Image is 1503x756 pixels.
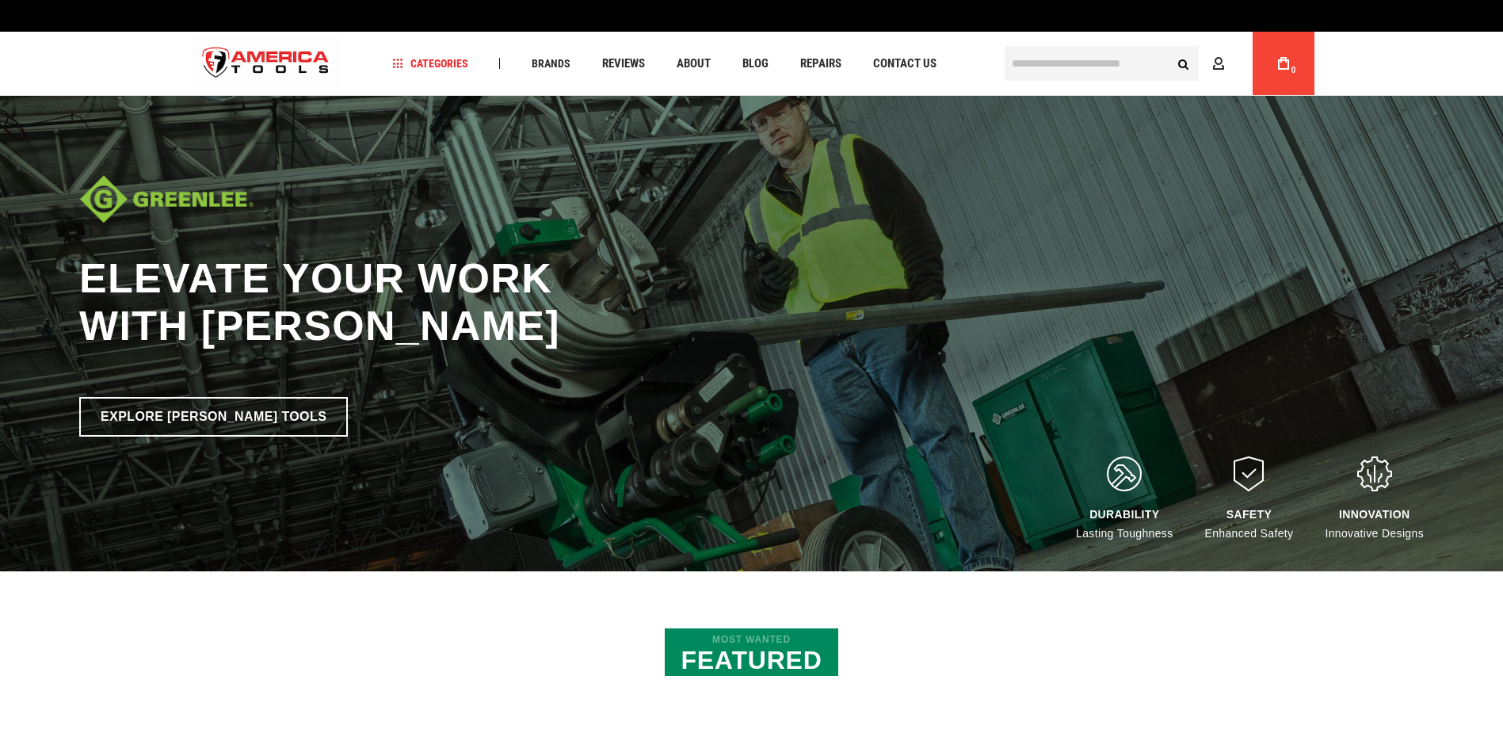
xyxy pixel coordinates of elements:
[866,53,944,74] a: Contact Us
[669,53,718,74] a: About
[189,34,343,94] img: America Tools
[793,53,849,74] a: Repairs
[1076,508,1173,521] div: DURABILITY
[532,58,570,69] span: Brands
[681,634,822,645] span: Most Wanted
[602,58,645,70] span: Reviews
[1205,508,1294,521] div: Safety
[1169,48,1199,78] button: Search
[1325,508,1424,521] div: Innovation
[392,58,468,69] span: Categories
[525,53,578,74] a: Brands
[735,53,776,74] a: Blog
[800,58,841,70] span: Repairs
[189,34,343,94] a: store logo
[79,175,254,223] img: Diablo logo
[873,58,937,70] span: Contact Us
[742,58,769,70] span: Blog
[1268,32,1299,95] a: 0
[1205,508,1294,540] div: Enhanced Safety
[1291,66,1296,74] span: 0
[385,53,475,74] a: Categories
[79,397,348,437] a: Explore [PERSON_NAME] Tools
[677,58,711,70] span: About
[595,53,652,74] a: Reviews
[79,254,792,349] h1: Elevate Your Work with [PERSON_NAME]
[1325,508,1424,540] div: Innovative Designs
[665,628,837,676] h2: Featured
[1076,508,1173,540] div: Lasting Toughness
